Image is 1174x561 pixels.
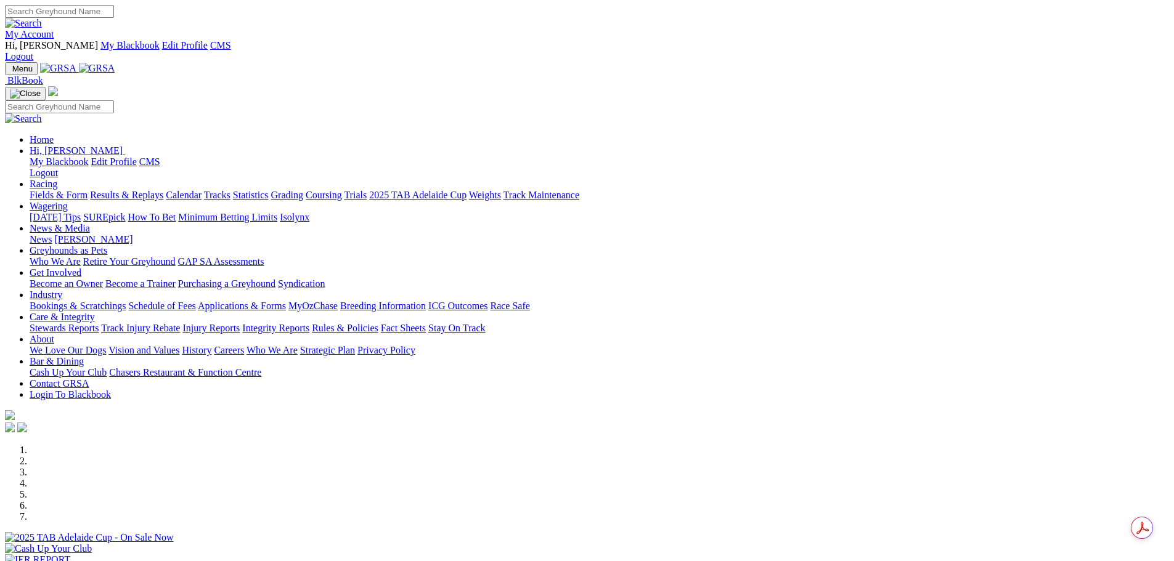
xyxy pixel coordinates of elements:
[30,234,52,244] a: News
[30,389,111,400] a: Login To Blackbook
[280,212,309,222] a: Isolynx
[30,179,57,189] a: Racing
[108,345,179,355] a: Vision and Values
[30,278,103,289] a: Become an Owner
[30,289,62,300] a: Industry
[214,345,244,355] a: Careers
[198,301,286,311] a: Applications & Forms
[5,75,43,86] a: BlkBook
[30,156,89,167] a: My Blackbook
[30,367,107,377] a: Cash Up Your Club
[128,212,176,222] a: How To Bet
[91,156,137,167] a: Edit Profile
[30,256,1169,267] div: Greyhounds as Pets
[178,212,277,222] a: Minimum Betting Limits
[40,63,76,74] img: GRSA
[204,190,230,200] a: Tracks
[178,278,275,289] a: Purchasing a Greyhound
[30,212,1169,223] div: Wagering
[5,40,1169,62] div: My Account
[247,345,298,355] a: Who We Are
[242,323,309,333] a: Integrity Reports
[30,323,99,333] a: Stewards Reports
[30,212,81,222] a: [DATE] Tips
[83,212,125,222] a: SUREpick
[162,40,208,50] a: Edit Profile
[5,18,42,29] img: Search
[30,190,1169,201] div: Racing
[5,422,15,432] img: facebook.svg
[139,156,160,167] a: CMS
[101,323,180,333] a: Track Injury Rebate
[300,345,355,355] a: Strategic Plan
[83,256,176,267] a: Retire Your Greyhound
[210,40,231,50] a: CMS
[54,234,132,244] a: [PERSON_NAME]
[30,345,106,355] a: We Love Our Dogs
[7,75,43,86] span: BlkBook
[30,145,125,156] a: Hi, [PERSON_NAME]
[5,87,46,100] button: Toggle navigation
[5,51,33,62] a: Logout
[30,323,1169,334] div: Care & Integrity
[233,190,269,200] a: Statistics
[30,301,126,311] a: Bookings & Scratchings
[5,62,38,75] button: Toggle navigation
[312,323,378,333] a: Rules & Policies
[30,278,1169,289] div: Get Involved
[30,312,95,322] a: Care & Integrity
[5,5,114,18] input: Search
[340,301,426,311] a: Breeding Information
[109,367,261,377] a: Chasers Restaurant & Function Centre
[48,86,58,96] img: logo-grsa-white.png
[30,234,1169,245] div: News & Media
[5,532,174,543] img: 2025 TAB Adelaide Cup - On Sale Now
[30,256,81,267] a: Who We Are
[5,29,54,39] a: My Account
[12,64,33,73] span: Menu
[79,63,115,74] img: GRSA
[30,167,58,178] a: Logout
[30,345,1169,356] div: About
[381,323,426,333] a: Fact Sheets
[469,190,501,200] a: Weights
[100,40,160,50] a: My Blackbook
[30,301,1169,312] div: Industry
[10,89,41,99] img: Close
[128,301,195,311] a: Schedule of Fees
[166,190,202,200] a: Calendar
[182,323,240,333] a: Injury Reports
[30,156,1169,179] div: Hi, [PERSON_NAME]
[30,245,107,256] a: Greyhounds as Pets
[30,267,81,278] a: Get Involved
[5,113,42,124] img: Search
[306,190,342,200] a: Coursing
[490,301,529,311] a: Race Safe
[90,190,163,200] a: Results & Replays
[503,190,579,200] a: Track Maintenance
[5,543,92,554] img: Cash Up Your Club
[30,190,88,200] a: Fields & Form
[105,278,176,289] a: Become a Trainer
[428,323,485,333] a: Stay On Track
[344,190,367,200] a: Trials
[30,356,84,366] a: Bar & Dining
[30,334,54,344] a: About
[5,40,98,50] span: Hi, [PERSON_NAME]
[30,145,123,156] span: Hi, [PERSON_NAME]
[278,278,325,289] a: Syndication
[30,201,68,211] a: Wagering
[357,345,415,355] a: Privacy Policy
[288,301,338,311] a: MyOzChase
[5,410,15,420] img: logo-grsa-white.png
[369,190,467,200] a: 2025 TAB Adelaide Cup
[30,367,1169,378] div: Bar & Dining
[271,190,303,200] a: Grading
[17,422,27,432] img: twitter.svg
[30,378,89,389] a: Contact GRSA
[178,256,264,267] a: GAP SA Assessments
[30,134,54,145] a: Home
[182,345,211,355] a: History
[428,301,487,311] a: ICG Outcomes
[5,100,114,113] input: Search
